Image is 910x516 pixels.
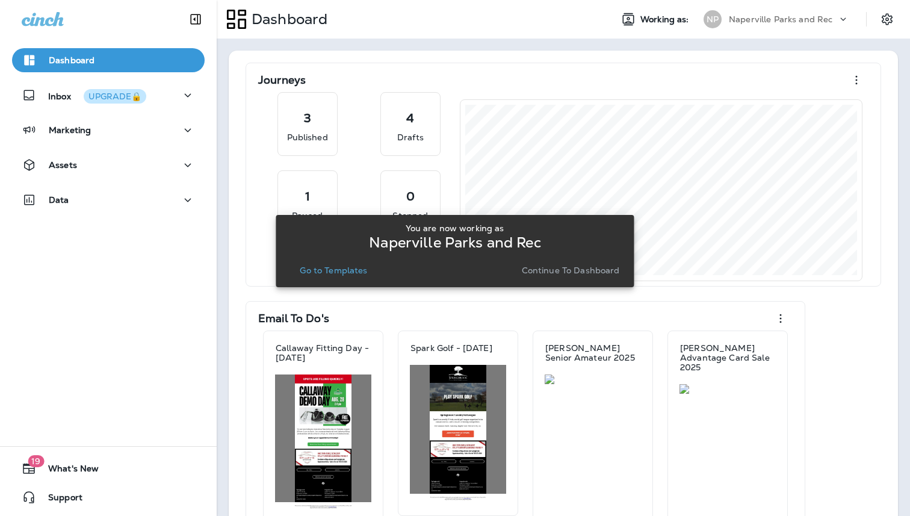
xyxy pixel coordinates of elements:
[12,48,205,72] button: Dashboard
[88,92,141,101] div: UPGRADE🔒
[28,455,44,467] span: 19
[12,83,205,107] button: InboxUPGRADE🔒
[258,312,329,325] p: Email To Do's
[247,10,327,28] p: Dashboard
[680,343,775,372] p: [PERSON_NAME] Advantage Card Sale 2025
[258,74,306,86] p: Journeys
[704,10,722,28] div: NP
[406,223,504,233] p: You are now working as
[729,14,832,24] p: Naperville Parks and Rec
[876,8,898,30] button: Settings
[49,160,77,170] p: Assets
[640,14,692,25] span: Working as:
[522,266,620,275] p: Continue to Dashboard
[36,464,99,478] span: What's New
[179,7,212,31] button: Collapse Sidebar
[49,125,91,135] p: Marketing
[36,493,82,507] span: Support
[12,118,205,142] button: Marketing
[679,384,776,394] img: b2b202cd-fcdb-4d85-88ef-74d12f973a69.jpg
[48,89,146,102] p: Inbox
[517,262,625,279] button: Continue to Dashboard
[295,262,372,279] button: Go to Templates
[300,266,367,275] p: Go to Templates
[49,195,69,205] p: Data
[49,55,94,65] p: Dashboard
[12,153,205,177] button: Assets
[12,456,205,480] button: 19What's New
[275,375,371,509] img: 1f77ac3a-f640-4a7c-9651-660812d93774.jpg
[84,89,146,104] button: UPGRADE🔒
[12,188,205,212] button: Data
[369,238,540,247] p: Naperville Parks and Rec
[12,485,205,509] button: Support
